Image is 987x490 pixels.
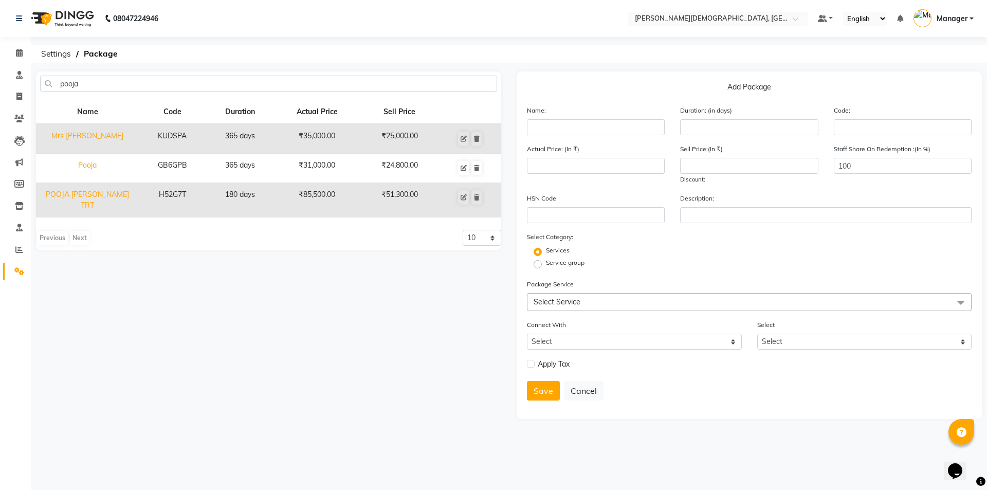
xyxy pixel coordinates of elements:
[274,124,360,154] td: ₹35,000.00
[534,297,580,306] span: Select Service
[139,100,206,124] th: Code
[26,4,97,33] img: logo
[834,144,930,154] label: Staff Share On Redemption :(In %)
[527,106,546,115] label: Name:
[757,320,775,330] label: Select
[206,124,274,154] td: 365 days
[274,154,360,183] td: ₹31,000.00
[913,9,931,27] img: Manager
[680,176,705,183] span: Discount:
[36,124,139,154] td: Mrs [PERSON_NAME]
[937,13,967,24] span: Manager
[527,232,573,242] label: Select Category:
[680,194,714,203] label: Description:
[834,106,850,115] label: Code:
[36,154,139,183] td: Pooja
[139,183,206,217] td: H52G7T
[527,280,574,289] label: Package Service
[36,45,76,63] span: Settings
[546,258,584,267] label: Service group
[113,4,158,33] b: 08047224946
[206,154,274,183] td: 365 days
[40,76,497,92] input: Search by package name
[680,144,723,154] label: Sell Price:(In ₹)
[538,359,570,370] span: Apply Tax
[206,100,274,124] th: Duration
[274,100,360,124] th: Actual Price
[360,100,439,124] th: Sell Price
[360,183,439,217] td: ₹51,300.00
[206,183,274,217] td: 180 days
[274,183,360,217] td: ₹85,500.00
[546,246,570,255] label: Services
[79,45,122,63] span: Package
[527,82,972,97] p: Add Package
[360,154,439,183] td: ₹24,800.00
[36,100,139,124] th: Name
[527,320,566,330] label: Connect With
[139,124,206,154] td: KUDSPA
[360,124,439,154] td: ₹25,000.00
[564,381,604,401] button: Cancel
[527,144,579,154] label: Actual Price: (In ₹)
[36,183,139,217] td: POOJA [PERSON_NAME] TRT
[680,106,732,115] label: Duration: (in days)
[139,154,206,183] td: GB6GPB
[527,381,560,401] button: Save
[527,194,556,203] label: HSN Code
[944,449,977,480] iframe: chat widget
